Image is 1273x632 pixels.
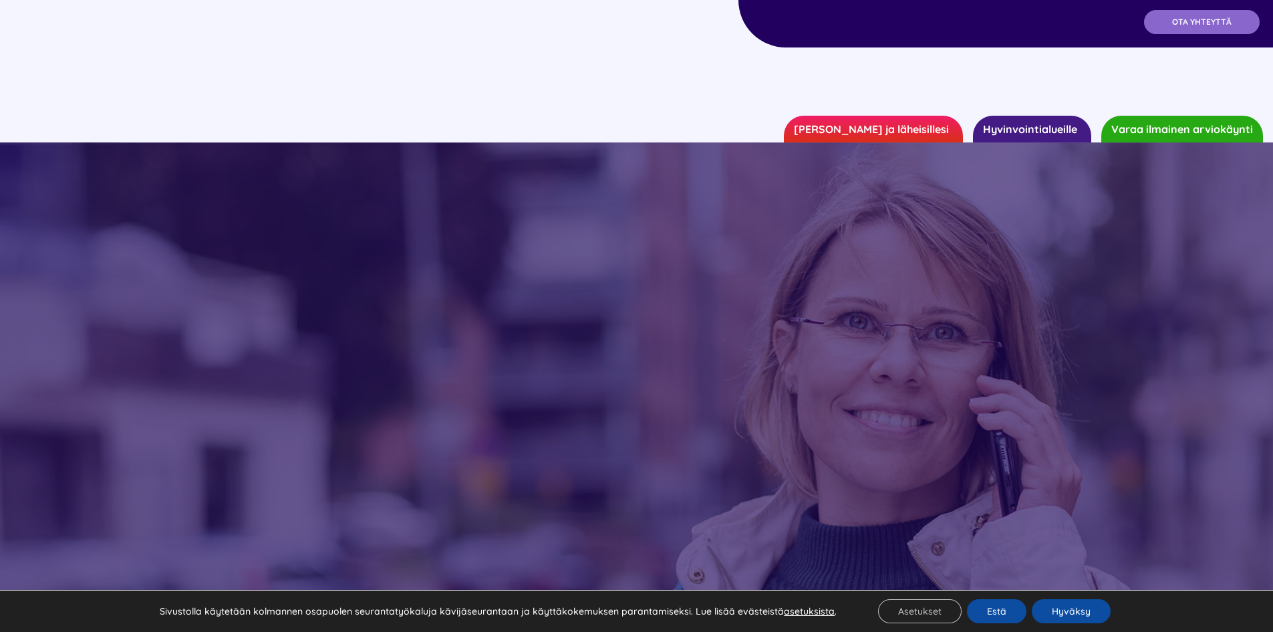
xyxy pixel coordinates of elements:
a: [PERSON_NAME] ja läheisillesi [784,116,963,142]
span: OTA YHTEYTTÄ [1172,17,1232,27]
a: Hyvinvointialueille [973,116,1091,142]
button: asetuksista [784,605,835,617]
a: OTA YHTEYTTÄ [1144,10,1260,34]
button: Hyväksy [1032,599,1111,623]
button: Estä [967,599,1026,623]
p: Sivustolla käytetään kolmannen osapuolen seurantatyökaluja kävijäseurantaan ja käyttäkokemuksen p... [160,605,837,617]
button: Asetukset [878,599,962,623]
a: Varaa ilmainen arviokäynti [1101,116,1263,142]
